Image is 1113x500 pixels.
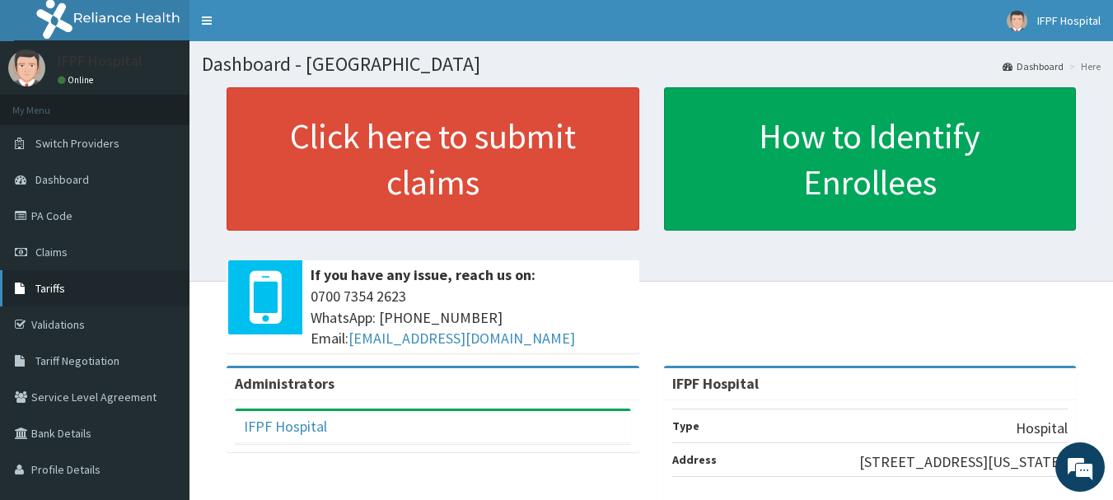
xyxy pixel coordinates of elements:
[35,245,68,259] span: Claims
[58,74,97,86] a: Online
[1065,59,1101,73] li: Here
[1007,11,1027,31] img: User Image
[859,451,1068,473] p: [STREET_ADDRESS][US_STATE].
[8,49,45,86] img: User Image
[311,265,535,284] b: If you have any issue, reach us on:
[35,172,89,187] span: Dashboard
[235,374,334,393] b: Administrators
[35,281,65,296] span: Tariffs
[227,87,639,231] a: Click here to submit claims
[1037,13,1101,28] span: IFPF Hospital
[1003,59,1064,73] a: Dashboard
[672,374,759,393] strong: IFPF Hospital
[35,353,119,368] span: Tariff Negotiation
[672,418,699,433] b: Type
[244,417,327,436] a: IFPF Hospital
[58,54,143,68] p: IFPF Hospital
[202,54,1101,75] h1: Dashboard - [GEOGRAPHIC_DATA]
[35,136,119,151] span: Switch Providers
[664,87,1077,231] a: How to Identify Enrollees
[1016,418,1068,439] p: Hospital
[311,286,631,349] span: 0700 7354 2623 WhatsApp: [PHONE_NUMBER] Email:
[348,329,575,348] a: [EMAIL_ADDRESS][DOMAIN_NAME]
[672,452,717,467] b: Address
